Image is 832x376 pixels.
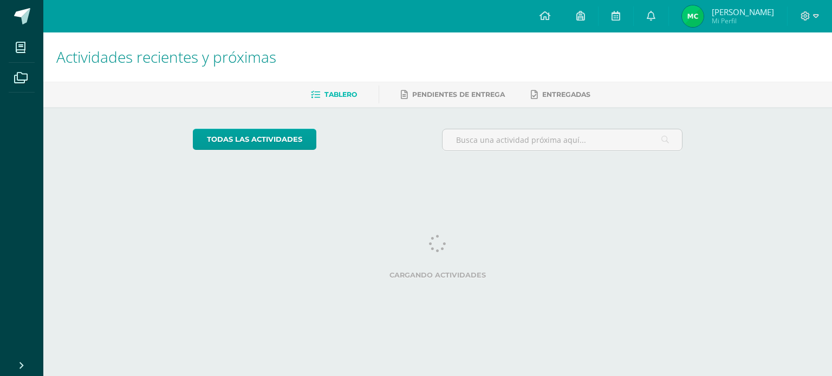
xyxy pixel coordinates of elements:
[712,16,774,25] span: Mi Perfil
[56,47,276,67] span: Actividades recientes y próximas
[193,271,683,279] label: Cargando actividades
[324,90,357,98] span: Tablero
[682,5,704,27] img: 091ec1a903fc09464be450537a8867ba.png
[193,129,316,150] a: todas las Actividades
[311,86,357,103] a: Tablero
[531,86,590,103] a: Entregadas
[712,6,774,17] span: [PERSON_NAME]
[542,90,590,98] span: Entregadas
[401,86,505,103] a: Pendientes de entrega
[412,90,505,98] span: Pendientes de entrega
[443,129,682,150] input: Busca una actividad próxima aquí...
